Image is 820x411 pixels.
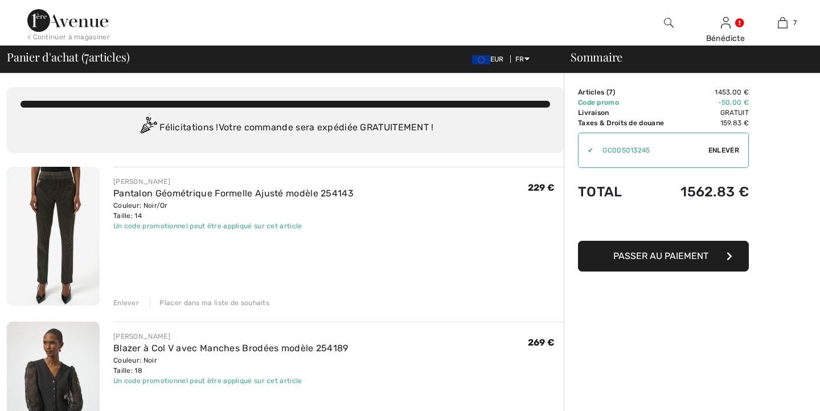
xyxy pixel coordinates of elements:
span: 7 [84,48,89,63]
td: 159.83 € [673,118,749,128]
td: Total [578,172,673,211]
img: Mon panier [778,16,788,30]
span: Enlever [708,145,739,155]
div: ✔ [579,145,593,155]
span: 7 [609,88,613,96]
iframe: PayPal [578,211,749,237]
div: Couleur: Noir/Or Taille: 14 [113,200,354,221]
span: 269 € [528,337,555,348]
button: Passer au paiement [578,241,749,272]
span: EUR [472,55,509,63]
td: Taxes & Droits de douane [578,118,673,128]
span: Passer au paiement [613,250,708,261]
div: Enlever [113,298,139,308]
a: 7 [755,16,810,30]
div: < Continuer à magasiner [27,32,110,42]
img: Congratulation2.svg [137,117,159,139]
input: Code promo [593,133,708,167]
img: Mes infos [721,16,731,30]
a: Pantalon Géométrique Formelle Ajusté modèle 254143 [113,188,354,199]
div: Placer dans ma liste de souhaits [150,298,269,308]
td: Livraison [578,108,673,118]
span: 7 [793,18,797,28]
span: FR [515,55,530,63]
div: Sommaire [557,51,813,63]
div: Un code promotionnel peut être appliqué sur cet article [113,376,348,386]
td: Code promo [578,97,673,108]
td: 1453.00 € [673,87,749,97]
img: 1ère Avenue [27,9,108,32]
img: Pantalon Géométrique Formelle Ajusté modèle 254143 [7,167,100,306]
a: Blazer à Col V avec Manches Brodées modèle 254189 [113,343,348,354]
td: -50.00 € [673,97,749,108]
div: Bénédicte [698,32,753,44]
img: Euro [472,55,490,64]
div: Félicitations ! Votre commande sera expédiée GRATUITEMENT ! [20,117,550,139]
span: Panier d'achat ( articles) [7,51,129,63]
td: Gratuit [673,108,749,118]
img: recherche [664,16,674,30]
td: 1562.83 € [673,172,749,211]
div: Couleur: Noir Taille: 18 [113,355,348,376]
div: Un code promotionnel peut être appliqué sur cet article [113,221,354,231]
span: 229 € [528,182,555,193]
div: [PERSON_NAME] [113,176,354,187]
a: Se connecter [721,17,731,28]
td: Articles ( ) [578,87,673,97]
div: [PERSON_NAME] [113,331,348,342]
